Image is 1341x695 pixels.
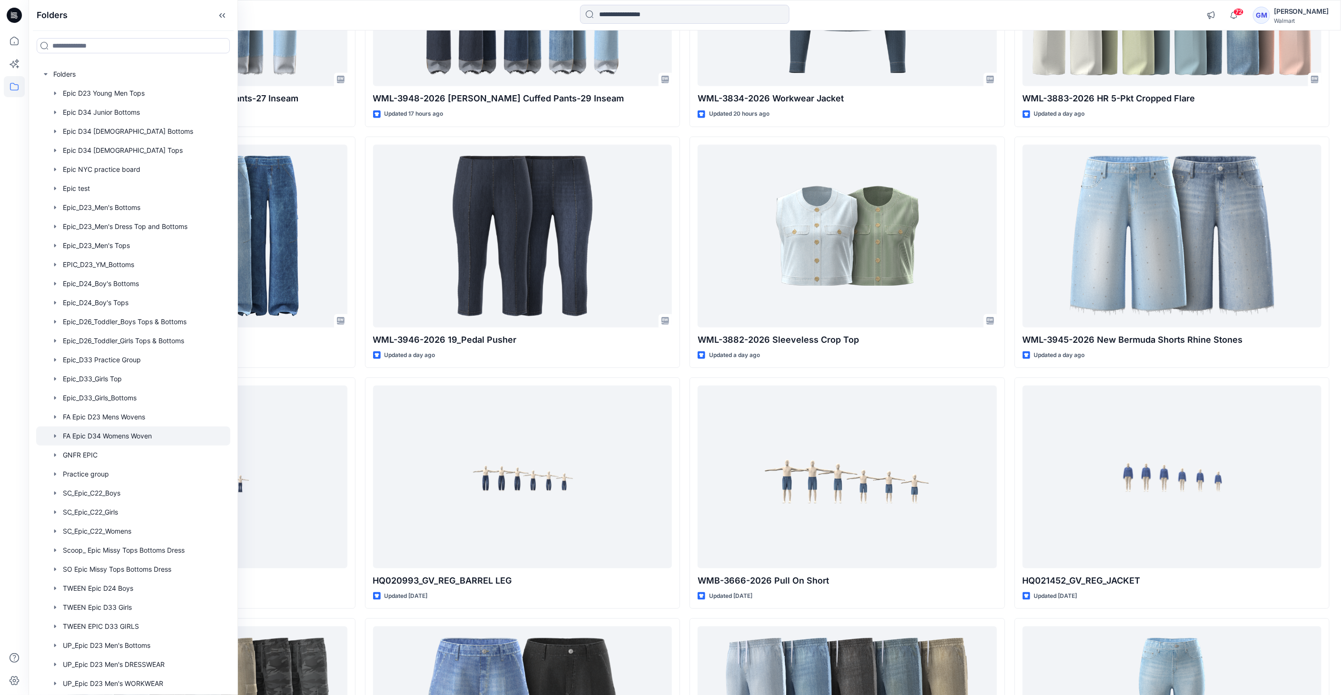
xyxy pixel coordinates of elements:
a: HQ021452_GV_REG_JACKET [1023,386,1322,568]
div: GM [1253,7,1270,24]
a: WMB-3666-2026 Pull On Short [698,386,997,568]
p: HQ021452_GV_REG_JACKET [1023,574,1322,587]
p: HQ020993_GV_REG_BARREL LEG [373,574,672,587]
div: Walmart [1274,17,1329,24]
p: WML-3834-2026 Workwear Jacket [698,92,997,105]
p: Updated 17 hours ago [385,109,444,119]
a: WML-3882-2026 Sleeveless Crop Top [698,145,997,328]
p: WML-3883-2026 HR 5-Pkt Cropped Flare [1023,92,1322,105]
p: WMB-3666-2026 Pull On Short [698,574,997,587]
p: Updated a day ago [709,350,760,360]
a: WML-3945-2026 New Bermuda Shorts Rhine Stones [1023,145,1322,328]
p: WML-3882-2026 Sleeveless Crop Top [698,333,997,347]
p: Updated [DATE] [709,591,752,601]
div: [PERSON_NAME] [1274,6,1329,17]
a: HQ020993_GV_REG_BARREL LEG [373,386,672,568]
p: Updated a day ago [385,350,435,360]
span: 72 [1233,8,1244,16]
p: Updated 20 hours ago [709,109,769,119]
p: Updated [DATE] [385,591,428,601]
p: WML-3945-2026 New Bermuda Shorts Rhine Stones [1023,333,1322,347]
p: WML-3948-2026 [PERSON_NAME] Cuffed Pants-29 Inseam [373,92,672,105]
a: WML-3946-2026 19_Pedal Pusher [373,145,672,328]
p: Updated [DATE] [1034,591,1077,601]
p: WML-3946-2026 19_Pedal Pusher [373,333,672,347]
p: Updated a day ago [1034,350,1085,360]
p: Updated a day ago [1034,109,1085,119]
